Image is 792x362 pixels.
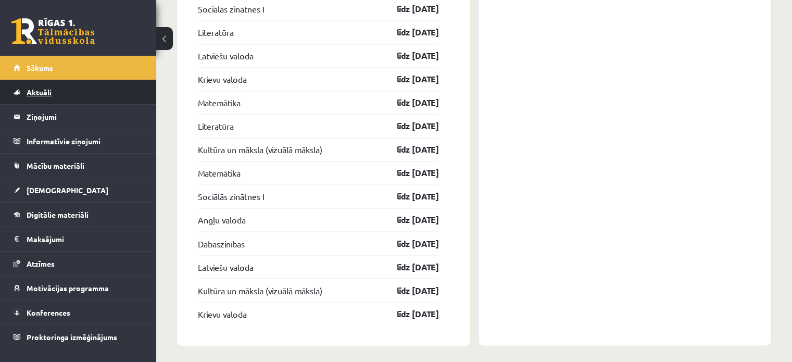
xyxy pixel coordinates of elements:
[379,96,439,109] a: līdz [DATE]
[14,154,143,178] a: Mācību materiāli
[198,284,322,296] a: Kultūra un māksla (vizuālā māksla)
[198,307,247,320] a: Krievu valoda
[14,227,143,251] a: Maksājumi
[11,18,95,44] a: Rīgas 1. Tālmācības vidusskola
[198,167,241,179] a: Matemātika
[27,259,55,268] span: Atzīmes
[27,308,70,317] span: Konferences
[27,161,84,170] span: Mācību materiāli
[14,178,143,202] a: [DEMOGRAPHIC_DATA]
[14,56,143,80] a: Sākums
[379,214,439,226] a: līdz [DATE]
[379,3,439,15] a: līdz [DATE]
[198,3,264,15] a: Sociālās zinātnes I
[198,143,322,156] a: Kultūra un māksla (vizuālā māksla)
[379,307,439,320] a: līdz [DATE]
[27,283,109,293] span: Motivācijas programma
[27,129,143,153] legend: Informatīvie ziņojumi
[27,105,143,129] legend: Ziņojumi
[198,26,234,39] a: Literatūra
[198,49,254,62] a: Latviešu valoda
[27,227,143,251] legend: Maksājumi
[14,252,143,276] a: Atzīmes
[14,129,143,153] a: Informatīvie ziņojumi
[27,332,117,342] span: Proktoringa izmēģinājums
[27,185,108,195] span: [DEMOGRAPHIC_DATA]
[14,80,143,104] a: Aktuāli
[379,26,439,39] a: līdz [DATE]
[379,284,439,296] a: līdz [DATE]
[198,190,264,203] a: Sociālās zinātnes I
[379,260,439,273] a: līdz [DATE]
[198,237,245,249] a: Dabaszinības
[379,143,439,156] a: līdz [DATE]
[379,190,439,203] a: līdz [DATE]
[198,120,234,132] a: Literatūra
[14,276,143,300] a: Motivācijas programma
[198,260,254,273] a: Latviešu valoda
[198,214,246,226] a: Angļu valoda
[198,73,247,85] a: Krievu valoda
[27,63,53,72] span: Sākums
[379,237,439,249] a: līdz [DATE]
[14,325,143,349] a: Proktoringa izmēģinājums
[27,210,89,219] span: Digitālie materiāli
[14,105,143,129] a: Ziņojumi
[27,88,52,97] span: Aktuāli
[198,96,241,109] a: Matemātika
[14,301,143,324] a: Konferences
[14,203,143,227] a: Digitālie materiāli
[379,73,439,85] a: līdz [DATE]
[379,120,439,132] a: līdz [DATE]
[379,49,439,62] a: līdz [DATE]
[379,167,439,179] a: līdz [DATE]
